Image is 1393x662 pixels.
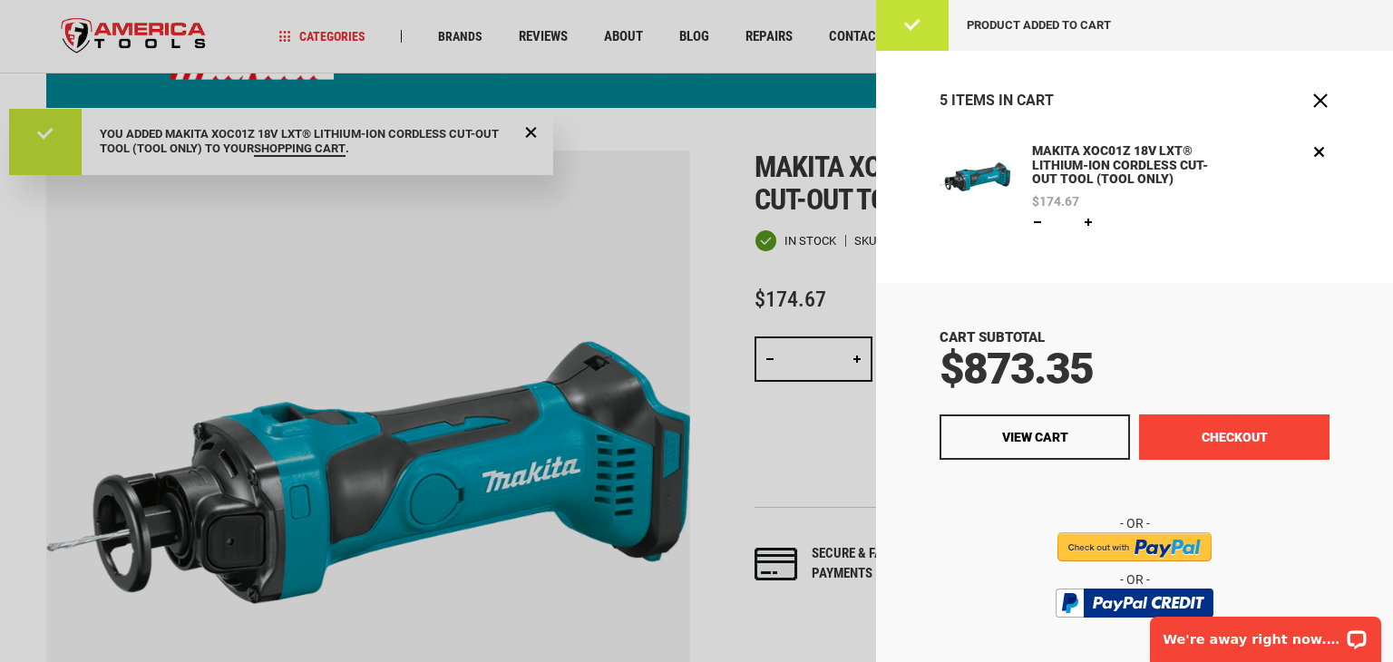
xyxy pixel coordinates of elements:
[1002,430,1068,444] span: View Cart
[940,343,1093,394] span: $873.35
[1032,195,1079,208] span: $174.67
[940,329,1045,346] span: Cart Subtotal
[940,141,1010,232] a: MAKITA XOC01Z 18V LXT® LITHIUM-ION CORDLESS CUT-OUT TOOL (TOOL ONLY)
[940,141,1010,212] img: MAKITA XOC01Z 18V LXT® LITHIUM-ION CORDLESS CUT-OUT TOOL (TOOL ONLY)
[1311,92,1330,110] button: Close
[940,414,1130,460] a: View Cart
[940,92,948,109] span: 5
[1028,141,1236,190] a: MAKITA XOC01Z 18V LXT® LITHIUM-ION CORDLESS CUT-OUT TOOL (TOOL ONLY)
[967,18,1111,32] span: Product added to cart
[1067,622,1203,642] img: btn_bml_text.png
[951,92,1054,109] span: Items in Cart
[1138,605,1393,662] iframe: LiveChat chat widget
[1139,414,1330,460] button: Checkout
